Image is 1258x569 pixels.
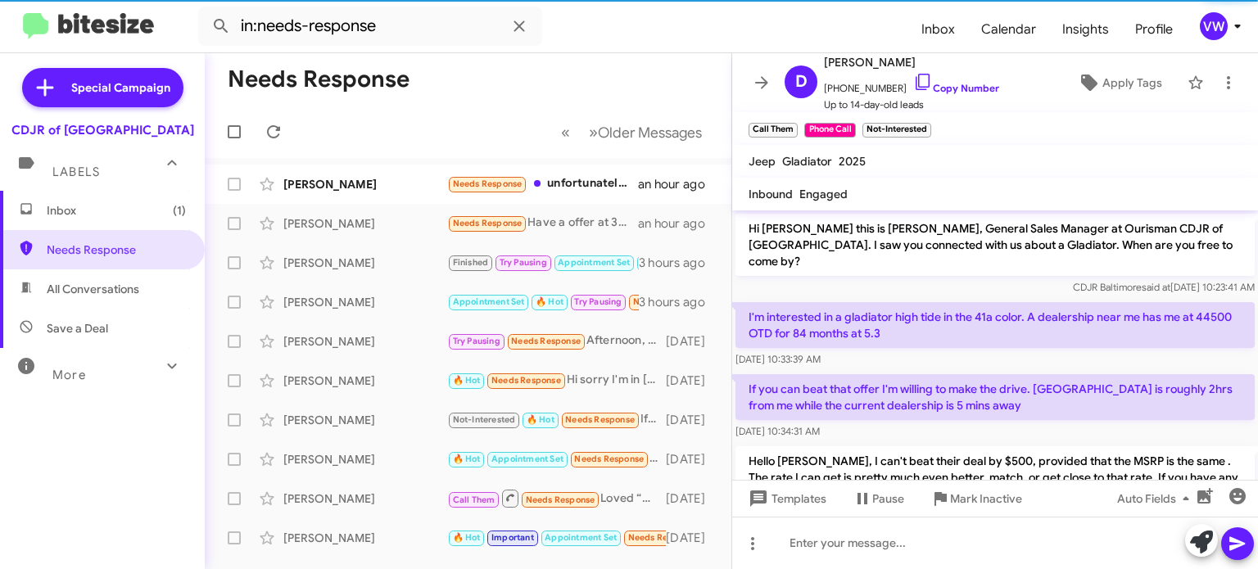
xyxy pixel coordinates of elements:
div: [DATE] [666,490,718,507]
div: 3 hours ago [639,294,718,310]
a: Copy Number [913,82,999,94]
small: Phone Call [804,123,855,138]
span: Auto Fields [1117,484,1196,513]
button: Mark Inactive [917,484,1035,513]
span: Jeep [749,154,776,169]
div: They said it was a no go [447,449,666,468]
span: Needs Response [491,375,561,386]
span: 2025 [839,154,866,169]
span: Call Them [453,494,496,505]
div: Have a offer at 37k [447,214,638,233]
div: CDJR of [GEOGRAPHIC_DATA] [11,122,194,138]
button: vw [1186,12,1240,40]
p: If you can beat that offer I'm willing to make the drive. [GEOGRAPHIC_DATA] is roughly 2hrs from ... [735,374,1255,420]
button: Templates [732,484,839,513]
span: More [52,368,86,382]
span: 🔥 Hot [453,454,481,464]
span: Try Pausing [574,296,622,307]
span: Inbound [749,187,793,201]
span: Older Messages [598,124,702,142]
nav: Page navigation example [552,115,712,149]
span: Needs Response [574,454,644,464]
div: [PERSON_NAME] [283,176,447,192]
button: Next [579,115,712,149]
span: Special Campaign [71,79,170,96]
div: [PERSON_NAME] [283,333,447,350]
div: Loved “Hello [PERSON_NAME], I sent you pictures over of the He…” [447,488,666,508]
span: 🔥 Hot [453,532,481,543]
span: Up to 14-day-old leads [824,97,999,113]
span: [DATE] 10:34:31 AM [735,425,820,437]
div: [PERSON_NAME] [283,451,447,467]
div: [PERSON_NAME] [283,373,447,389]
span: Mark Inactive [950,484,1022,513]
button: Apply Tags [1059,68,1179,97]
span: CDJR Baltimore [DATE] 10:23:41 AM [1073,281,1255,293]
button: Pause [839,484,917,513]
h1: Needs Response [228,66,410,93]
span: Appointment Set [491,454,563,464]
div: an hour ago [638,215,718,232]
span: [PERSON_NAME] [824,52,999,72]
a: Special Campaign [22,68,183,107]
span: Finished [453,257,489,268]
span: Save a Deal [47,320,108,336]
span: Pause [872,484,904,513]
button: Auto Fields [1104,484,1209,513]
span: Gladiator [782,154,832,169]
span: Needs Response [453,178,523,189]
span: Needs Response [511,336,581,346]
span: Insights [1049,6,1122,53]
p: Hello [PERSON_NAME], I can't beat their deal by $500, provided that the MSRP is the same . The ra... [735,446,1255,508]
span: « [561,122,570,142]
span: Try Pausing [453,336,500,346]
span: » [589,122,598,142]
div: an hour ago [638,176,718,192]
span: Needs Response [453,218,523,228]
div: [DATE] [666,333,718,350]
span: Not-Interested [453,414,516,425]
div: What are you talking about.???? [447,253,639,272]
div: [PERSON_NAME] [283,294,447,310]
small: Call Them [749,123,798,138]
div: [PERSON_NAME] [283,255,447,271]
div: [PERSON_NAME] [283,530,447,546]
span: Calendar [968,6,1049,53]
span: Important [491,532,534,543]
span: Needs Response [628,532,698,543]
div: vw [1200,12,1228,40]
span: 🔥 Hot [536,296,563,307]
span: Needs Response [633,296,703,307]
span: D [795,69,808,95]
span: Appointment Set [545,532,617,543]
span: Templates [745,484,826,513]
div: [DATE] [666,373,718,389]
span: Engaged [799,187,848,201]
span: Apply Tags [1102,68,1162,97]
div: Hi sorry I'm in [US_STATE] any other way to do this [447,371,666,390]
div: [DATE] [666,530,718,546]
span: Appointment Set [558,257,630,268]
div: [PERSON_NAME] [283,215,447,232]
a: Inbox [908,6,968,53]
div: Afternoon, could you give me a quote without driving down there ? Just curious 34k miles [447,332,666,350]
div: I need to reschedule I'm at the hospital with my dad maybe we can try for next week [447,292,639,311]
a: Profile [1122,6,1186,53]
span: said at [1142,281,1170,293]
span: Labels [52,165,100,179]
div: [DATE] [666,412,718,428]
span: Needs Response [47,242,186,258]
span: All Conversations [47,281,139,297]
span: Needs Response [526,494,595,505]
span: [DATE] 10:33:39 AM [735,353,821,365]
input: Search [198,7,542,46]
small: Not-Interested [862,123,931,138]
span: [PHONE_NUMBER] [824,72,999,97]
p: I'm interested in a gladiator high tide in the 41a color. A dealership near me has me at 44500 OT... [735,302,1255,348]
div: [PERSON_NAME] [283,412,447,428]
span: Try Pausing [500,257,547,268]
div: unfortunately i'm hours away [447,174,638,193]
div: [PERSON_NAME] [283,490,447,507]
